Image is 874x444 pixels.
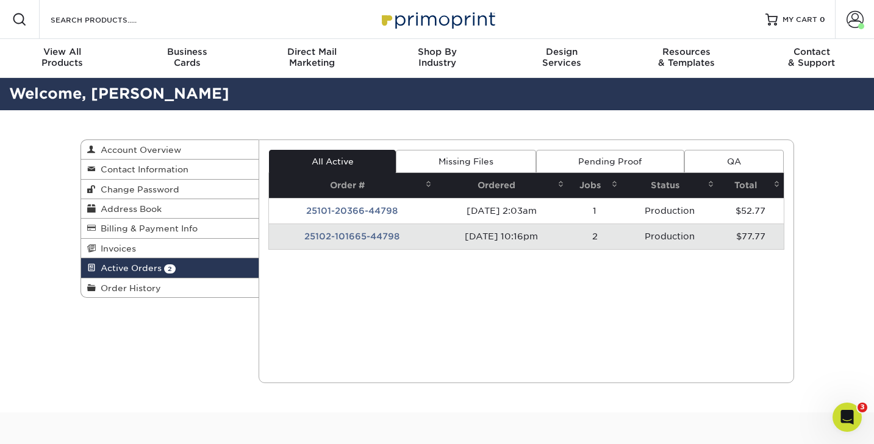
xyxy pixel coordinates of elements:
span: Order History [96,283,161,293]
a: Contact Information [81,160,259,179]
span: Active Orders [96,263,162,273]
span: 2 [164,264,176,273]
div: Cards [125,46,250,68]
td: $52.77 [718,198,783,224]
span: Billing & Payment Info [96,224,198,233]
td: 25101-20366-44798 [269,198,435,224]
img: Primoprint [376,6,498,32]
td: $77.77 [718,224,783,249]
a: Direct MailMarketing [249,39,374,78]
a: Billing & Payment Info [81,219,259,238]
a: All Active [269,150,396,173]
a: DesignServices [500,39,625,78]
a: QA [684,150,783,173]
a: Account Overview [81,140,259,160]
a: Order History [81,278,259,297]
td: Production [621,224,718,249]
span: Contact [749,46,874,57]
div: Industry [374,46,500,68]
span: Resources [625,46,750,57]
div: & Templates [625,46,750,68]
span: Business [125,46,250,57]
div: Marketing [249,46,374,68]
a: Missing Files [396,150,536,173]
a: Change Password [81,180,259,199]
a: BusinessCards [125,39,250,78]
td: Production [621,198,718,224]
span: Shop By [374,46,500,57]
td: 1 [568,198,621,224]
span: 3 [858,403,867,412]
th: Ordered [435,173,568,198]
a: Resources& Templates [625,39,750,78]
a: Invoices [81,239,259,258]
span: Account Overview [96,145,181,155]
td: [DATE] 2:03am [435,198,568,224]
th: Status [621,173,718,198]
div: Services [500,46,625,68]
a: Address Book [81,199,259,219]
input: SEARCH PRODUCTS..... [49,12,168,27]
td: 2 [568,224,621,249]
a: Contact& Support [749,39,874,78]
span: Address Book [96,204,162,214]
a: Shop ByIndustry [374,39,500,78]
th: Total [718,173,783,198]
span: Invoices [96,244,136,253]
a: Active Orders 2 [81,258,259,278]
span: Contact Information [96,164,188,174]
span: Design [500,46,625,57]
td: 25102-101665-44798 [269,224,435,249]
span: Change Password [96,185,179,194]
th: Order # [269,173,435,198]
a: Pending Proof [536,150,684,173]
th: Jobs [568,173,621,198]
span: 0 [820,15,825,24]
div: & Support [749,46,874,68]
span: Direct Mail [249,46,374,57]
span: MY CART [783,15,817,25]
iframe: Intercom live chat [833,403,862,432]
td: [DATE] 10:16pm [435,224,568,249]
